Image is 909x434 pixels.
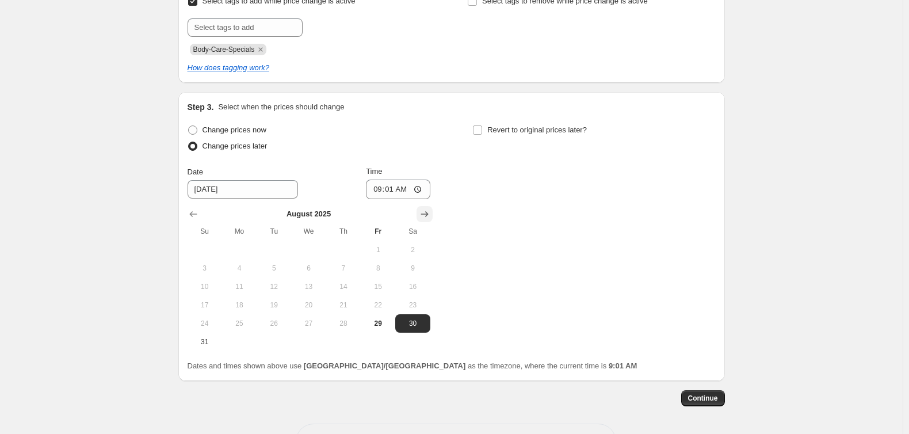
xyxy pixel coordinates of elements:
span: 27 [296,319,321,328]
button: Saturday August 30 2025 [395,314,430,333]
span: 14 [331,282,356,291]
span: 17 [192,300,217,310]
span: 10 [192,282,217,291]
span: 24 [192,319,217,328]
span: 19 [261,300,287,310]
span: 2 [400,245,425,254]
button: Monday August 4 2025 [222,259,257,277]
button: Saturday August 16 2025 [395,277,430,296]
p: Select when the prices should change [218,101,344,113]
button: Saturday August 2 2025 [395,241,430,259]
span: Revert to original prices later? [487,125,587,134]
button: Sunday August 31 2025 [188,333,222,351]
span: 18 [227,300,252,310]
b: [GEOGRAPHIC_DATA]/[GEOGRAPHIC_DATA] [304,361,465,370]
button: Wednesday August 27 2025 [291,314,326,333]
span: 25 [227,319,252,328]
span: 5 [261,264,287,273]
span: Change prices later [203,142,268,150]
span: 1 [365,245,391,254]
button: Thursday August 21 2025 [326,296,361,314]
input: 12:00 [366,180,430,199]
span: We [296,227,321,236]
span: 4 [227,264,252,273]
button: Sunday August 24 2025 [188,314,222,333]
span: 13 [296,282,321,291]
span: 11 [227,282,252,291]
button: Tuesday August 5 2025 [257,259,291,277]
span: Date [188,167,203,176]
span: Mo [227,227,252,236]
span: Time [366,167,382,176]
button: Friday August 8 2025 [361,259,395,277]
h2: Step 3. [188,101,214,113]
button: Sunday August 17 2025 [188,296,222,314]
span: Fr [365,227,391,236]
th: Sunday [188,222,222,241]
button: Today Friday August 29 2025 [361,314,395,333]
span: 30 [400,319,425,328]
span: Body-Care-Specials [193,45,255,54]
th: Saturday [395,222,430,241]
span: 21 [331,300,356,310]
button: Tuesday August 12 2025 [257,277,291,296]
span: 6 [296,264,321,273]
button: Monday August 11 2025 [222,277,257,296]
span: 9 [400,264,425,273]
th: Tuesday [257,222,291,241]
span: 28 [331,319,356,328]
button: Monday August 18 2025 [222,296,257,314]
button: Wednesday August 6 2025 [291,259,326,277]
button: Wednesday August 13 2025 [291,277,326,296]
button: Tuesday August 19 2025 [257,296,291,314]
span: 12 [261,282,287,291]
button: Continue [681,390,725,406]
button: Friday August 1 2025 [361,241,395,259]
button: Sunday August 10 2025 [188,277,222,296]
button: Monday August 25 2025 [222,314,257,333]
span: 26 [261,319,287,328]
input: 8/29/2025 [188,180,298,199]
button: Thursday August 28 2025 [326,314,361,333]
button: Friday August 22 2025 [361,296,395,314]
span: Dates and times shown above use as the timezone, where the current time is [188,361,637,370]
span: 23 [400,300,425,310]
span: 29 [365,319,391,328]
span: Su [192,227,217,236]
span: Continue [688,394,718,403]
button: Saturday August 9 2025 [395,259,430,277]
button: Wednesday August 20 2025 [291,296,326,314]
span: 8 [365,264,391,273]
button: Thursday August 14 2025 [326,277,361,296]
span: 31 [192,337,217,347]
span: 16 [400,282,425,291]
button: Friday August 15 2025 [361,277,395,296]
span: 3 [192,264,217,273]
button: Show next month, September 2025 [417,206,433,222]
button: Thursday August 7 2025 [326,259,361,277]
button: Sunday August 3 2025 [188,259,222,277]
span: 15 [365,282,391,291]
a: How does tagging work? [188,63,269,72]
span: Change prices now [203,125,266,134]
button: Saturday August 23 2025 [395,296,430,314]
button: Show previous month, July 2025 [185,206,201,222]
b: 9:01 AM [609,361,637,370]
th: Wednesday [291,222,326,241]
th: Monday [222,222,257,241]
button: Tuesday August 26 2025 [257,314,291,333]
input: Select tags to add [188,18,303,37]
th: Friday [361,222,395,241]
span: 20 [296,300,321,310]
span: 7 [331,264,356,273]
button: Remove Body-Care-Specials [255,44,266,55]
span: Th [331,227,356,236]
span: 22 [365,300,391,310]
span: Tu [261,227,287,236]
span: Sa [400,227,425,236]
th: Thursday [326,222,361,241]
